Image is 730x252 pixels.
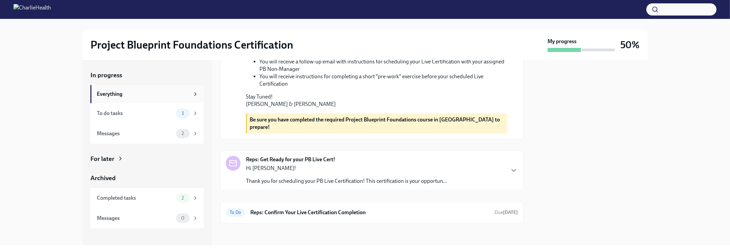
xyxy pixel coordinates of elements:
a: To DoReps: Confirm Your Live Certification CompletionDue[DATE] [226,207,518,218]
h6: Reps: Confirm Your Live Certification Completion [250,209,489,216]
a: In progress [90,71,204,80]
div: Everything [97,90,190,98]
h3: 50% [620,39,640,51]
strong: Be sure you have completed the required Project Blueprint Foundations course in [GEOGRAPHIC_DATA]... [250,116,500,130]
p: Thank you for scheduling your PB Live Certification! This certification is your opportun... [246,177,447,185]
a: Archived [90,174,204,183]
div: For later [90,155,114,163]
div: Messages [97,130,173,137]
span: 0 [177,216,189,221]
li: You will receive instructions for completing a short "pre-work" exercise before your scheduled Li... [259,73,507,88]
strong: [DATE] [503,209,518,215]
span: October 2nd, 2025 09:00 [495,209,518,216]
li: You will receive a follow-up email with instructions for scheduling your Live Certification with ... [259,58,507,73]
img: CharlieHealth [13,4,51,15]
span: Due [495,209,518,215]
a: To do tasks1 [90,103,204,123]
p: Stay Tuned! [PERSON_NAME] & [PERSON_NAME] [246,93,507,108]
div: Messages [97,215,173,222]
strong: Reps: Get Ready for your PB Live Cert! [246,156,335,163]
span: 2 [177,131,188,136]
span: To Do [226,210,245,215]
span: 1 [178,111,188,116]
strong: My progress [547,38,577,45]
h2: Project Blueprint Foundations Certification [90,38,293,52]
a: Completed tasks2 [90,188,204,208]
span: 2 [177,195,188,200]
div: Completed tasks [97,194,173,202]
a: Everything [90,85,204,103]
div: To do tasks [97,110,173,117]
p: Hi [PERSON_NAME]! [246,165,447,172]
a: Messages2 [90,123,204,144]
a: Messages0 [90,208,204,228]
a: For later [90,155,204,163]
